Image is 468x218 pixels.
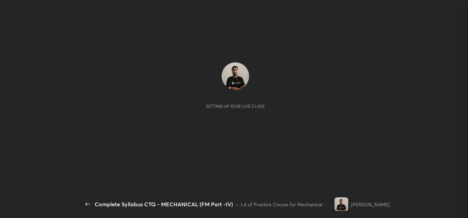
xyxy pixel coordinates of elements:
img: 6da85954e4d94dd18dd5c6a481ba3d11.jpg [334,197,348,211]
img: 6da85954e4d94dd18dd5c6a481ba3d11.jpg [222,62,249,90]
div: Complete Syllabus CTQ - MECHANICAL (FM Part -IV) [95,200,233,208]
div: L4 of Practice Course for Mechanical - SSC JE - Part I [241,201,332,208]
div: [PERSON_NAME] [351,201,390,208]
div: Setting up your live class [206,104,265,109]
div: • [236,201,238,208]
